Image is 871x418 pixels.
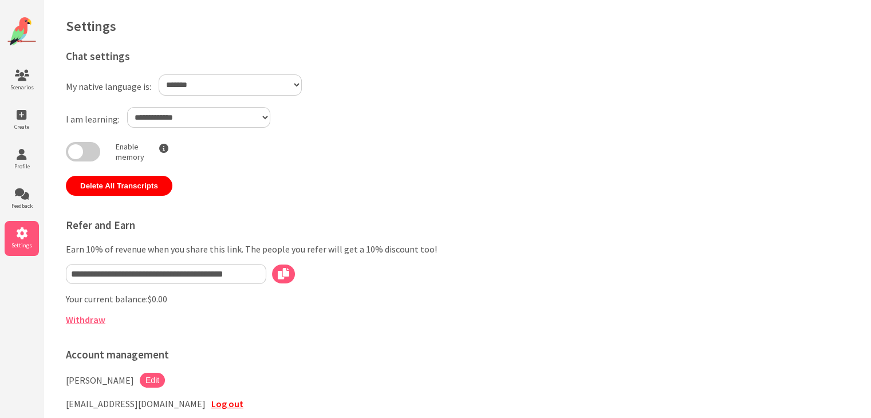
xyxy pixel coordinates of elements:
img: Website Logo [7,17,36,46]
span: $0.00 [148,293,167,305]
span: Feedback [5,202,39,210]
p: Earn 10% of revenue when you share this link. The people you refer will get a 10% discount too! [66,243,535,255]
button: Delete All Transcripts [66,176,172,196]
button: Edit [140,373,165,388]
h1: Settings [66,17,848,35]
h3: Chat settings [66,50,535,63]
h3: Refer and Earn [66,219,535,232]
span: Scenarios [5,84,39,91]
label: I am learning: [66,113,120,125]
p: Enable memory [116,141,144,162]
p: Your current balance: [66,293,535,305]
a: Log out [211,398,243,409]
span: [EMAIL_ADDRESS][DOMAIN_NAME] [66,398,206,409]
span: Profile [5,163,39,170]
span: Create [5,123,39,131]
label: My native language is: [66,81,151,92]
span: Settings [5,242,39,249]
p: [PERSON_NAME] [66,373,134,388]
h3: Account management [66,348,535,361]
a: Withdraw [66,314,105,325]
